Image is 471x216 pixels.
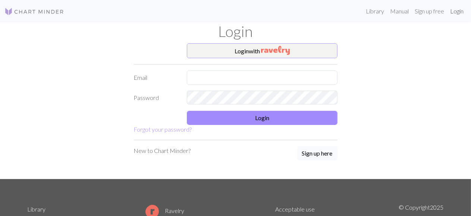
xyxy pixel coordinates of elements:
[129,71,183,85] label: Email
[447,4,467,19] a: Login
[134,146,191,155] p: New to Chart Minder?
[28,206,46,213] a: Library
[387,4,412,19] a: Manual
[129,91,183,105] label: Password
[145,207,184,214] a: Ravelry
[363,4,387,19] a: Library
[297,146,337,160] button: Sign up here
[134,126,192,133] a: Forgot your password?
[275,206,315,213] a: Acceptable use
[297,146,337,161] a: Sign up here
[23,22,448,40] h1: Login
[187,111,337,125] button: Login
[412,4,447,19] a: Sign up free
[261,46,290,55] img: Ravelry
[187,43,337,58] button: Loginwith
[4,7,64,16] img: Logo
